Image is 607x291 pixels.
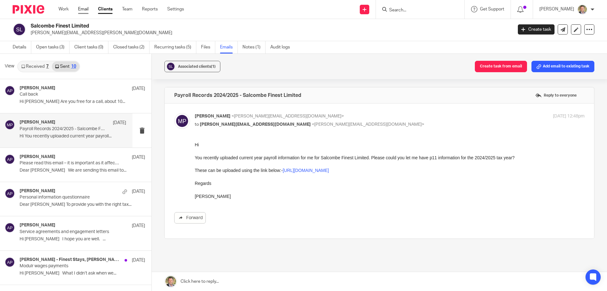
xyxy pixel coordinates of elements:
[20,188,55,194] h4: [PERSON_NAME]
[531,61,594,72] button: Add email to existing task
[534,91,578,100] label: Reply to everyone
[480,7,504,11] span: Get Support
[31,30,508,36] p: [PERSON_NAME][EMAIL_ADDRESS][PERSON_NAME][DOMAIN_NAME]
[389,8,445,13] input: Search
[113,120,126,126] p: [DATE]
[5,85,15,96] img: svg%3E
[174,212,206,224] a: Forward
[5,223,15,233] img: svg%3E
[195,114,230,118] span: [PERSON_NAME]
[20,263,120,269] p: Modulr wages payments
[195,122,199,127] span: to
[5,154,15,164] img: svg%3E
[74,41,108,54] a: Client tasks (0)
[5,120,15,130] img: svg%3E
[154,41,196,54] a: Recurring tasks (5)
[5,257,15,267] img: svg%3E
[220,41,238,54] a: Emails
[20,237,145,242] p: Hi [PERSON_NAME] I hope you are well. ...
[132,188,145,195] p: [DATE]
[13,5,44,14] img: Pixie
[20,271,145,276] p: Hi [PERSON_NAME] What I didn’t ask when we...
[518,24,555,35] a: Create task
[164,61,220,72] button: Associated clients(1)
[18,61,52,72] a: Received7
[539,6,574,12] p: [PERSON_NAME]
[475,61,527,72] button: Create task from email
[20,195,120,200] p: Personal information questionnaire
[178,65,216,68] span: Associated clients
[174,92,301,98] h4: Payroll Records 2024/2025 - Salcombe Finest Limited
[553,113,585,120] p: [DATE] 12:48pm
[200,122,311,127] span: [PERSON_NAME][EMAIL_ADDRESS][DOMAIN_NAME]
[20,161,120,166] p: Please read this email – it is important as it affects you and your company
[132,223,145,229] p: [DATE]
[132,257,145,263] p: [DATE]
[132,85,145,92] p: [DATE]
[166,62,175,71] img: svg%3E
[20,154,55,160] h4: [PERSON_NAME]
[20,168,145,173] p: Dear [PERSON_NAME] We are sending this email to...
[20,134,126,139] p: Hi You recently uploaded current year payroll...
[20,85,55,91] h4: [PERSON_NAME]
[113,41,150,54] a: Closed tasks (2)
[20,223,55,228] h4: [PERSON_NAME]
[71,64,76,69] div: 10
[5,188,15,199] img: svg%3E
[20,120,55,125] h4: [PERSON_NAME]
[211,65,216,68] span: (1)
[270,41,295,54] a: Audit logs
[174,113,190,129] img: svg%3E
[13,41,31,54] a: Details
[20,99,145,104] p: Hi [PERSON_NAME] Are you free for a call, about 10...
[242,41,266,54] a: Notes (1)
[31,23,413,29] h2: Salcombe Finest Limited
[312,122,424,127] span: <[PERSON_NAME][EMAIL_ADDRESS][DOMAIN_NAME]>
[20,202,145,207] p: Dear [PERSON_NAME] To provide you with the right tax...
[201,41,215,54] a: Files
[20,92,120,97] p: Call back
[231,114,344,118] span: <[PERSON_NAME][EMAIL_ADDRESS][DOMAIN_NAME]>
[13,23,26,36] img: svg%3E
[20,229,120,235] p: Service agreements and engagement letters
[78,6,89,12] a: Email
[167,6,184,12] a: Settings
[5,63,14,70] span: View
[88,26,134,31] a: [URL][DOMAIN_NAME]
[132,154,145,161] p: [DATE]
[52,61,79,72] a: Sent10
[58,6,69,12] a: Work
[20,257,121,263] h4: [PERSON_NAME] - Finest Stays, [PERSON_NAME]
[98,6,113,12] a: Clients
[122,6,132,12] a: Team
[142,6,158,12] a: Reports
[46,64,49,69] div: 7
[577,4,587,15] img: High%20Res%20Andrew%20Price%20Accountants_Poppy%20Jakes%20photography-1118.jpg
[36,41,70,54] a: Open tasks (3)
[20,126,105,132] p: Payroll Records 2024/2025 - Salcombe Finest Limited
